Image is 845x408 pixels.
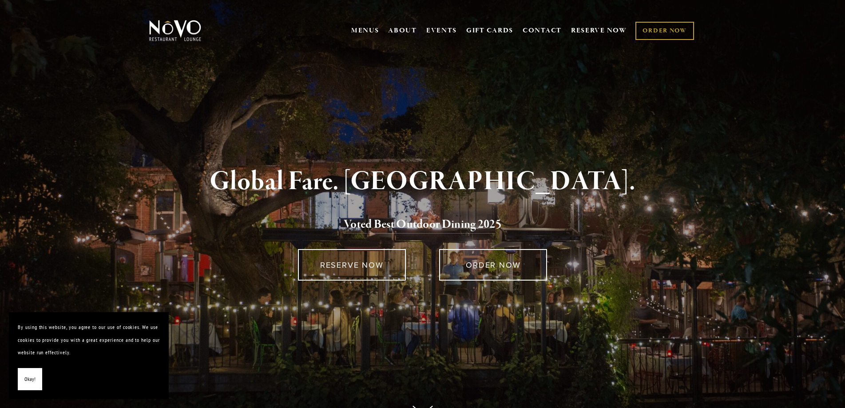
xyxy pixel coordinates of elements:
a: ORDER NOW [439,249,547,281]
span: Okay! [24,373,36,386]
a: CONTACT [523,22,562,39]
section: Cookie banner [9,312,169,399]
strong: Global Fare. [GEOGRAPHIC_DATA]. [210,165,635,198]
a: RESERVE NOW [298,249,406,281]
button: Okay! [18,368,42,391]
a: RESERVE NOW [571,22,627,39]
p: By using this website, you agree to our use of cookies. We use cookies to provide you with a grea... [18,321,160,359]
a: GIFT CARDS [466,22,513,39]
a: EVENTS [426,26,457,35]
a: Voted Best Outdoor Dining 202 [344,217,496,234]
a: ORDER NOW [635,22,694,40]
a: MENUS [351,26,379,35]
img: Novo Restaurant &amp; Lounge [147,20,203,42]
a: ABOUT [388,26,417,35]
h2: 5 [164,215,682,234]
